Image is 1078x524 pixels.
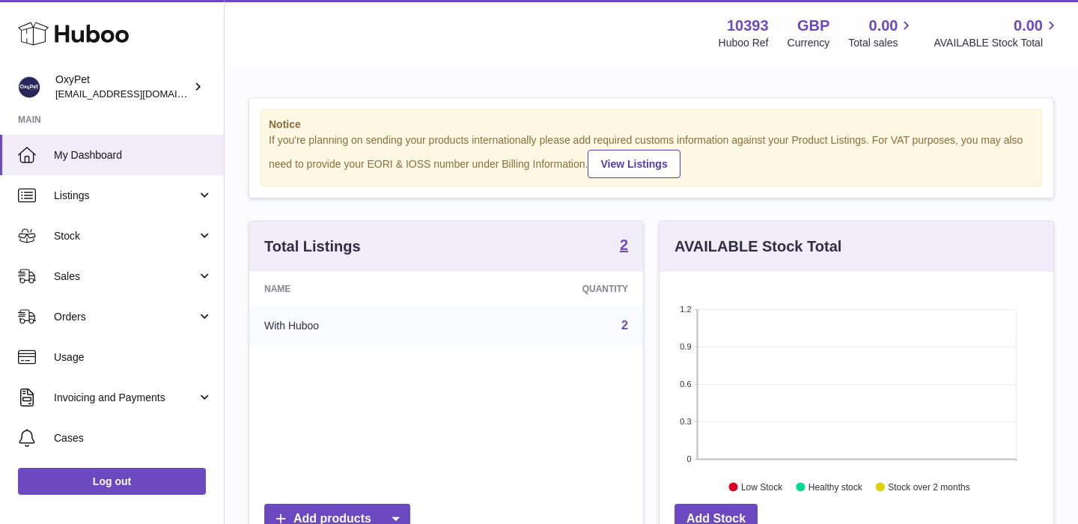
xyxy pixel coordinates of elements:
[54,350,213,365] span: Usage
[18,76,40,98] img: info@oxypet.co.uk
[680,380,691,389] text: 0.6
[620,237,628,252] strong: 2
[54,148,213,162] span: My Dashboard
[719,36,769,50] div: Huboo Ref
[249,306,457,345] td: With Huboo
[848,16,915,50] a: 0.00 Total sales
[54,310,197,324] span: Orders
[54,431,213,445] span: Cases
[54,269,197,284] span: Sales
[680,417,691,426] text: 0.3
[727,16,769,36] strong: 10393
[1014,16,1043,36] span: 0.00
[788,36,830,50] div: Currency
[797,16,829,36] strong: GBP
[888,481,969,492] text: Stock over 2 months
[249,272,457,306] th: Name
[18,468,206,495] a: Log out
[54,391,197,405] span: Invoicing and Payments
[269,133,1034,178] div: If you're planning on sending your products internationally please add required customs informati...
[934,16,1060,50] a: 0.00 AVAILABLE Stock Total
[54,189,197,203] span: Listings
[869,16,898,36] span: 0.00
[54,229,197,243] span: Stock
[264,237,361,257] h3: Total Listings
[55,73,190,101] div: OxyPet
[680,342,691,351] text: 0.9
[808,481,863,492] text: Healthy stock
[674,237,841,257] h3: AVAILABLE Stock Total
[457,272,643,306] th: Quantity
[588,150,680,178] a: View Listings
[686,454,691,463] text: 0
[269,118,1034,132] strong: Notice
[620,237,628,255] a: 2
[741,481,783,492] text: Low Stock
[680,305,691,314] text: 1.2
[55,88,220,100] span: [EMAIL_ADDRESS][DOMAIN_NAME]
[621,319,628,332] a: 2
[848,36,915,50] span: Total sales
[934,36,1060,50] span: AVAILABLE Stock Total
